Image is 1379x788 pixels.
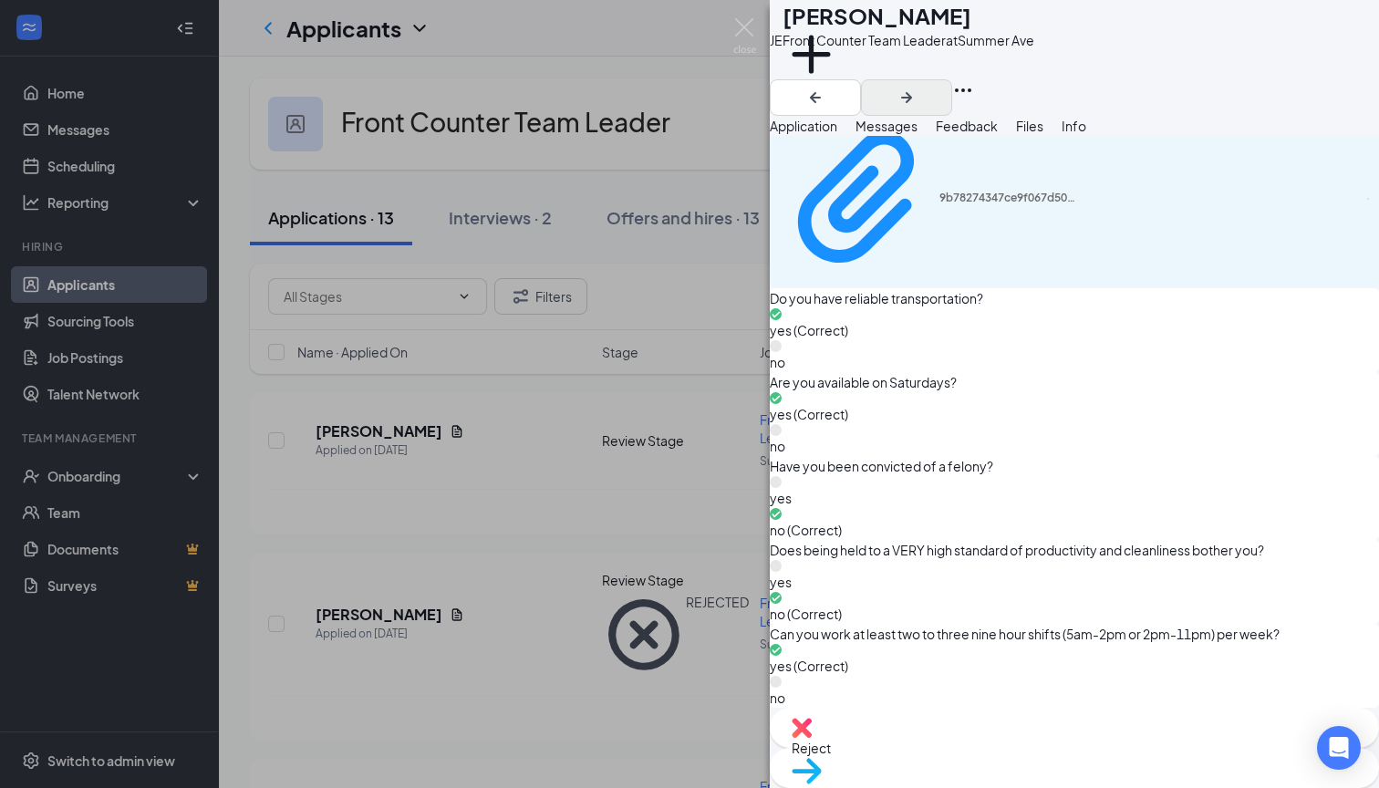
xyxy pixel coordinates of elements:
button: ArrowLeftNew [770,79,861,116]
span: Application [770,118,837,134]
svg: ArrowLeftNew [804,87,826,109]
svg: Link [1367,198,1369,200]
svg: ArrowRight [896,87,918,109]
div: Front Counter Team Leader at Summer Ave [783,31,1034,49]
span: yes [770,490,792,506]
span: Do you have reliable transportation? [770,288,1379,308]
span: no (Correct) [770,606,842,622]
svg: Ellipses [952,79,974,101]
span: Have you been convicted of a felony? [770,456,1379,476]
span: Can you work at least two to three nine hour shifts (5am-2pm or 2pm-11pm) per week? [770,624,1379,644]
span: yes (Correct) [770,322,848,338]
span: Files [1016,118,1043,134]
button: ArrowRight [861,79,952,116]
span: Messages [855,118,918,134]
div: 9b78274347ce9f067d50d0b5176bc08b.pdf [939,191,1076,205]
span: Reject [792,738,1357,758]
span: no [770,354,785,370]
svg: Plus [783,26,840,83]
span: no [770,438,785,454]
div: JE [770,30,783,50]
button: PlusAdd a tag [783,26,840,103]
svg: Paperclip [781,119,939,277]
div: Open Intercom Messenger [1317,726,1361,770]
span: Info [1062,118,1086,134]
span: Does being held to a VERY high standard of productivity and cleanliness bother you? [770,540,1379,560]
a: Paperclip9b78274347ce9f067d50d0b5176bc08b.pdf [781,119,1076,280]
span: yes [770,574,792,590]
span: no (Correct) [770,522,842,538]
span: Feedback [936,118,998,134]
span: yes (Correct) [770,658,848,674]
span: no [770,689,785,706]
span: yes (Correct) [770,406,848,422]
span: Are you available on Saturdays? [770,372,1379,392]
